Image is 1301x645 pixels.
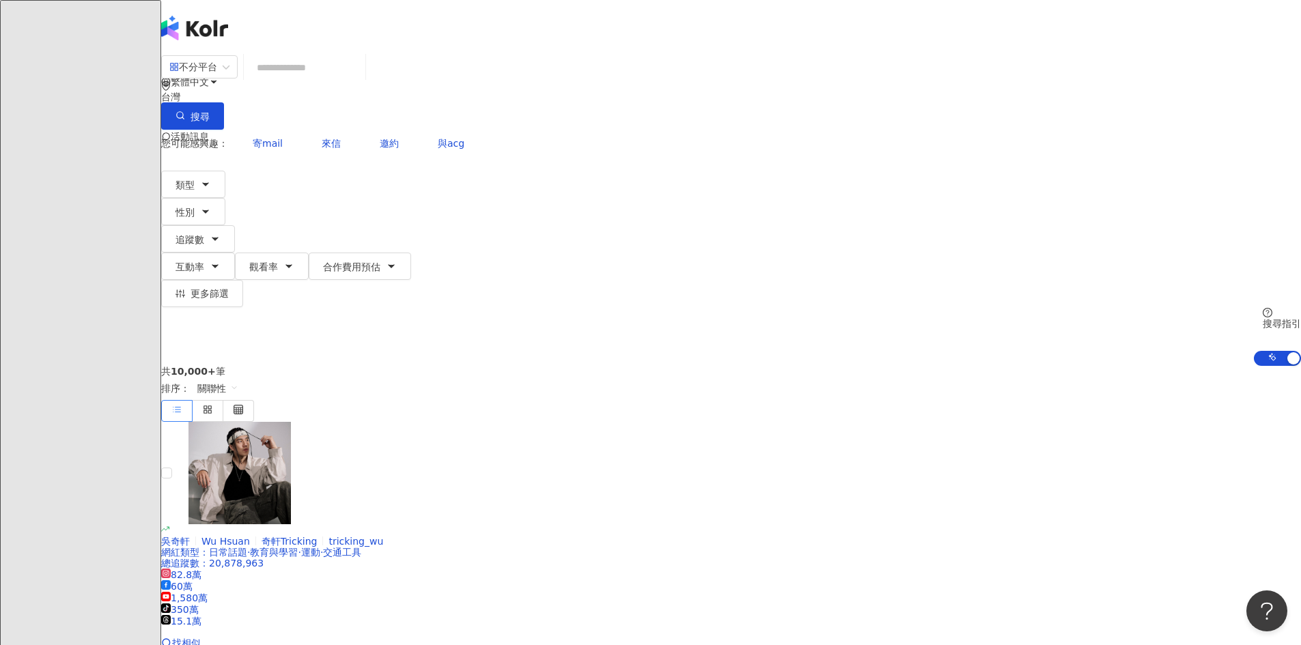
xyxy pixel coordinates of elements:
span: appstore [169,62,179,72]
div: 排序： [161,377,1301,400]
span: · [320,547,323,558]
button: 互動率 [161,253,235,280]
span: 搜尋 [191,111,210,122]
button: 類型 [161,171,225,198]
span: 來信 [322,138,341,149]
span: 教育與學習 [250,547,298,558]
span: 1,580萬 [161,592,208,603]
span: 您可能感興趣： [161,138,228,149]
span: tricking_wu [328,536,383,547]
span: 活動訊息 [171,131,209,142]
span: 82.8萬 [161,569,201,580]
span: 寄mail [253,138,283,149]
img: KOL Avatar [188,422,291,524]
span: 日常話題 [209,547,247,558]
button: 與acg [423,130,479,157]
span: 性別 [176,207,195,218]
div: 總追蹤數 ： 20,878,963 [161,558,1301,569]
button: 搜尋 [161,102,224,130]
div: 不分平台 [169,56,217,78]
button: 追蹤數 [161,225,235,253]
span: 60萬 [161,581,193,592]
button: 邀約 [365,130,413,157]
span: 觀看率 [249,261,278,272]
div: 台灣 [161,91,1301,102]
button: 更多篩選 [161,280,243,307]
span: 邀約 [380,138,399,149]
button: 寄mail [238,130,297,157]
span: question-circle [1263,308,1272,317]
span: · [247,547,250,558]
span: 交通工具 [323,547,361,558]
span: 運動 [301,547,320,558]
span: 追蹤數 [176,234,204,245]
span: 類型 [176,180,195,190]
button: 觀看率 [235,253,309,280]
button: 合作費用預估 [309,253,411,280]
span: Wu Hsuan [201,536,250,547]
div: 網紅類型 ： [161,547,1301,558]
span: 15.1萬 [161,616,201,627]
span: 互動率 [176,261,204,272]
span: 合作費用預估 [323,261,380,272]
span: 10,000+ [171,366,216,377]
button: 性別 [161,198,225,225]
span: 350萬 [161,604,199,615]
span: 吳奇軒 [161,536,190,547]
img: logo [161,16,228,40]
span: environment [161,81,171,91]
span: · [298,547,300,558]
span: 關聯性 [197,377,238,399]
button: 來信 [307,130,355,157]
span: 奇軒Tricking [262,536,318,547]
span: 更多篩選 [191,288,229,299]
div: 共 筆 [161,366,1301,377]
div: 搜尋指引 [1263,318,1301,329]
span: 與acg [438,138,464,149]
iframe: Help Scout Beacon - Open [1246,590,1287,631]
